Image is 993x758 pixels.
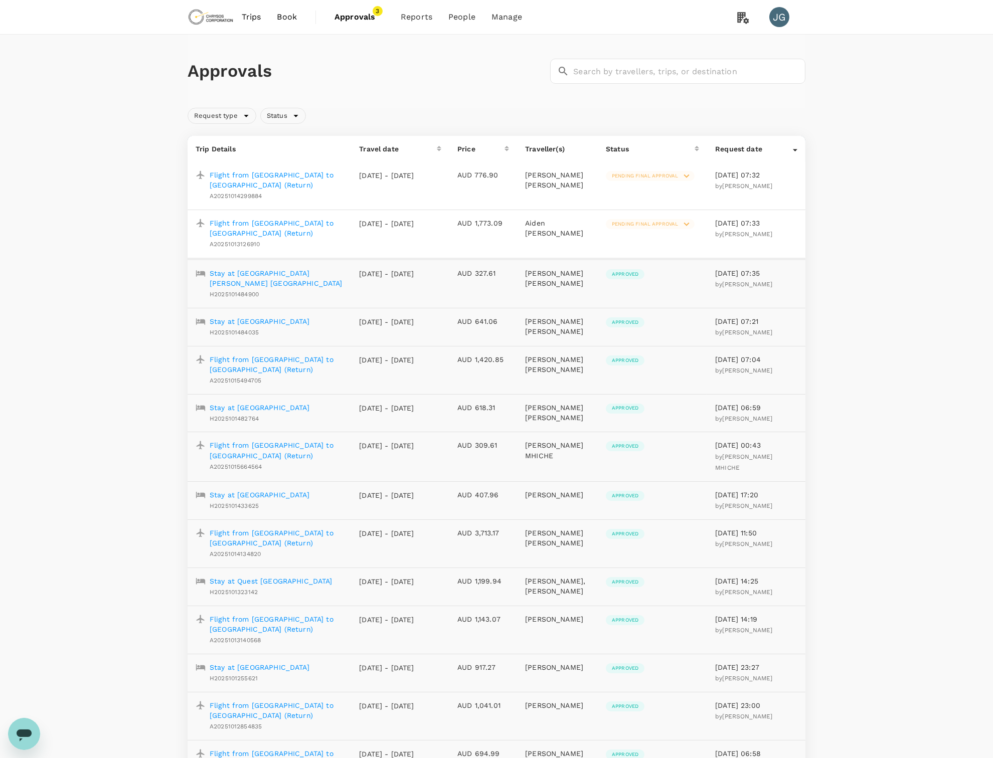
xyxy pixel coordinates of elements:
p: [DATE] - [DATE] [359,490,414,500]
p: [DATE] - [DATE] [359,701,414,711]
span: by [715,415,772,422]
a: Stay at [GEOGRAPHIC_DATA] [210,403,309,413]
div: Pending final approval [606,171,695,181]
span: Approved [606,751,644,758]
span: [PERSON_NAME] [722,589,772,596]
p: Flight from [GEOGRAPHIC_DATA] to [GEOGRAPHIC_DATA] (Return) [210,614,343,634]
a: Flight from [GEOGRAPHIC_DATA] to [GEOGRAPHIC_DATA] (Return) [210,440,343,460]
p: AUD 309.61 [457,440,509,450]
span: A20251014299884 [210,193,262,200]
span: Approved [606,443,644,450]
span: H2025101433625 [210,502,259,509]
span: by [715,182,772,189]
span: H2025101484035 [210,329,259,336]
p: AUD 1,773.09 [457,218,509,228]
span: [PERSON_NAME] [722,502,772,509]
span: Approved [606,357,644,364]
div: Request date [715,144,793,154]
span: [PERSON_NAME] [722,627,772,634]
span: by [715,627,772,634]
p: AUD 1,420.85 [457,354,509,364]
span: A20251015664564 [210,463,262,470]
span: H2025101482764 [210,415,259,422]
span: [PERSON_NAME] [722,182,772,189]
span: Approvals [335,11,385,23]
span: by [715,367,772,374]
p: Flight from [GEOGRAPHIC_DATA] to [GEOGRAPHIC_DATA] (Return) [210,700,343,720]
span: by [715,589,772,596]
span: [PERSON_NAME] MHICHE [715,453,772,472]
p: AUD 917.27 [457,662,509,672]
span: Approved [606,405,644,412]
span: Approved [606,703,644,710]
p: Traveller(s) [525,144,590,154]
span: by [715,713,772,720]
span: by [715,540,772,547]
p: AUD 618.31 [457,403,509,413]
span: Reports [401,11,432,23]
p: [DATE] - [DATE] [359,355,414,365]
span: by [715,329,772,336]
p: [PERSON_NAME] [PERSON_NAME] [525,316,590,336]
p: [DATE] - [DATE] [359,577,414,587]
span: A20251014134820 [210,550,261,557]
p: [PERSON_NAME], [PERSON_NAME] [525,576,590,596]
p: Aiden [PERSON_NAME] [525,218,590,238]
a: Stay at Quest [GEOGRAPHIC_DATA] [210,576,333,586]
a: Stay at [GEOGRAPHIC_DATA] [210,316,309,326]
p: [DATE] 11:50 [715,528,797,538]
p: [DATE] 07:21 [715,316,797,326]
p: [DATE] 14:25 [715,576,797,586]
span: Approved [606,530,644,537]
a: Flight from [GEOGRAPHIC_DATA] to [GEOGRAPHIC_DATA] (Return) [210,354,343,374]
p: [DATE] 07:32 [715,170,797,180]
div: Status [260,108,306,124]
p: [PERSON_NAME] [PERSON_NAME] [525,268,590,288]
p: AUD 1,041.01 [457,700,509,710]
p: [DATE] - [DATE] [359,663,414,673]
span: [PERSON_NAME] [722,367,772,374]
span: People [448,11,475,23]
p: Trip Details [196,144,343,154]
iframe: Button to launch messaging window [8,718,40,750]
p: [PERSON_NAME] [PERSON_NAME] [525,354,590,374]
span: Status [261,111,293,121]
p: [DATE] - [DATE] [359,528,414,538]
span: Approved [606,271,644,278]
p: AUD 776.90 [457,170,509,180]
span: by [715,502,772,509]
span: A20251013126910 [210,241,260,248]
span: Approved [606,492,644,499]
p: AUD 641.06 [457,316,509,326]
p: [PERSON_NAME] [525,700,590,710]
p: [DATE] - [DATE] [359,615,414,625]
span: A20251012854835 [210,723,262,730]
span: by [715,281,772,288]
span: Book [277,11,297,23]
a: Stay at [GEOGRAPHIC_DATA] [210,662,309,672]
span: Manage [491,11,522,23]
span: 3 [373,6,383,16]
div: Travel date [359,144,437,154]
p: AUD 1,143.07 [457,614,509,624]
a: Stay at [GEOGRAPHIC_DATA] [PERSON_NAME] [GEOGRAPHIC_DATA] [210,268,343,288]
a: Flight from [GEOGRAPHIC_DATA] to [GEOGRAPHIC_DATA] (Return) [210,170,343,190]
p: [PERSON_NAME] [525,614,590,624]
p: [DATE] 06:59 [715,403,797,413]
div: Status [606,144,695,154]
p: [DATE] 17:20 [715,490,797,500]
span: [PERSON_NAME] [722,281,772,288]
span: A20251013140568 [210,637,261,644]
span: [PERSON_NAME] [722,540,772,547]
a: Flight from [GEOGRAPHIC_DATA] to [GEOGRAPHIC_DATA] (Return) [210,218,343,238]
h1: Approvals [188,61,546,82]
div: Price [457,144,505,154]
a: Stay at [GEOGRAPHIC_DATA] [210,490,309,500]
